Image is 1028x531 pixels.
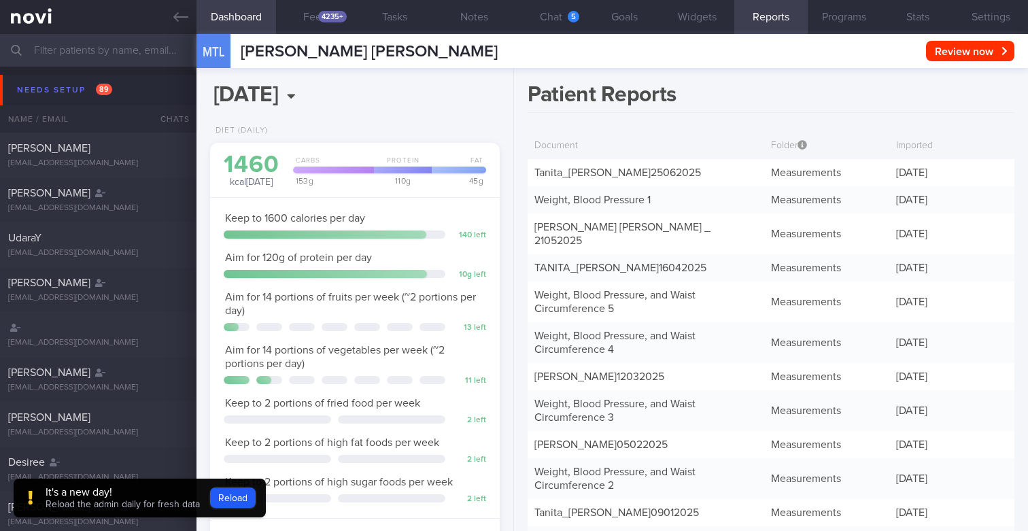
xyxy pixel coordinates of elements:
a: Tanita_[PERSON_NAME]25062025 [534,167,701,178]
span: Reload the admin daily for fresh data [46,500,200,509]
span: [PERSON_NAME] [PERSON_NAME] [241,44,498,60]
h1: Patient Reports [528,82,1014,113]
div: [DATE] [889,159,1014,186]
span: 89 [96,84,112,95]
span: [PERSON_NAME] [8,367,90,378]
div: [EMAIL_ADDRESS][DOMAIN_NAME] [8,248,188,258]
span: [PERSON_NAME] [8,188,90,199]
div: 4235+ [318,11,347,22]
div: [DATE] [889,288,1014,315]
div: 110 g [370,177,432,185]
div: 13 left [452,323,486,333]
div: 5 [568,11,579,22]
div: [EMAIL_ADDRESS][DOMAIN_NAME] [8,338,188,348]
span: Keep to 1600 calories per day [225,213,365,224]
span: [PERSON_NAME] [8,277,90,288]
a: [PERSON_NAME]12032025 [534,371,664,382]
div: [EMAIL_ADDRESS][DOMAIN_NAME] [8,517,188,528]
div: Measurements [764,220,889,247]
div: [DATE] [889,465,1014,492]
div: [DATE] [889,363,1014,390]
div: [EMAIL_ADDRESS][DOMAIN_NAME] [8,428,188,438]
div: Measurements [764,254,889,281]
span: [PERSON_NAME] [8,143,90,154]
a: [PERSON_NAME]05022025 [534,439,668,450]
a: Tanita_[PERSON_NAME]09012025 [534,507,699,518]
span: Keep to 2 portions of high sugar foods per week [225,477,453,487]
div: 153 g [289,177,374,185]
span: Keep to 2 portions of high fat foods per week [225,437,439,448]
div: Measurements [764,186,889,213]
div: [DATE] [889,431,1014,458]
div: [EMAIL_ADDRESS][DOMAIN_NAME] [8,383,188,393]
div: 45 g [428,177,486,185]
a: Weight, Blood Pressure, and Waist Circumference 5 [534,290,696,314]
div: [EMAIL_ADDRESS][DOMAIN_NAME] [8,473,188,483]
span: Aim for 14 portions of fruits per week (~2 portions per day) [225,292,476,316]
div: Measurements [764,431,889,458]
span: [PERSON_NAME] [8,412,90,423]
button: Reload [210,487,256,508]
div: [EMAIL_ADDRESS][DOMAIN_NAME] [8,203,188,213]
div: Measurements [764,363,889,390]
div: [DATE] [889,186,1014,213]
div: Measurements [764,397,889,424]
div: Protein [370,156,432,173]
div: [DATE] [889,397,1014,424]
a: TANITA_[PERSON_NAME]16042025 [534,262,706,273]
div: [DATE] [889,499,1014,526]
div: Measurements [764,329,889,356]
a: Weight, Blood Pressure 1 [534,194,651,205]
div: Chats [142,105,196,133]
a: Weight, Blood Pressure, and Waist Circumference 3 [534,398,696,423]
div: It's a new day! [46,485,200,499]
a: Weight, Blood Pressure, and Waist Circumference 4 [534,330,696,355]
div: Measurements [764,465,889,492]
div: Folder [764,133,889,159]
div: 140 left [452,230,486,241]
a: Weight, Blood Pressure, and Waist Circumference 2 [534,466,696,491]
div: [DATE] [889,220,1014,247]
span: Aim for 14 portions of vegetables per week (~2 portions per day) [225,345,445,369]
div: [DATE] [889,254,1014,281]
span: Aim for 120g of protein per day [225,252,372,263]
div: Fat [428,156,486,173]
span: UdaraY [8,233,41,243]
a: [PERSON_NAME] [PERSON_NAME] _21052025 [534,222,710,246]
span: Desiree [8,457,45,468]
div: Carbs [289,156,374,173]
div: 2 left [452,415,486,426]
span: [PERSON_NAME] How [8,502,115,513]
div: kcal [DATE] [224,153,279,189]
div: [EMAIL_ADDRESS][DOMAIN_NAME] [8,158,188,169]
div: 10 g left [452,270,486,280]
div: Imported [889,133,1014,159]
div: Measurements [764,499,889,526]
div: Measurements [764,159,889,186]
div: [DATE] [889,329,1014,356]
div: Needs setup [14,81,116,99]
div: [EMAIL_ADDRESS][DOMAIN_NAME] [8,293,188,303]
div: Document [528,133,764,159]
button: Review now [926,41,1014,61]
div: Diet (Daily) [210,126,268,136]
div: 11 left [452,376,486,386]
span: Keep to 2 portions of fried food per week [225,398,420,409]
div: 2 left [452,455,486,465]
div: 2 left [452,494,486,504]
div: Measurements [764,288,889,315]
div: 1460 [224,153,279,177]
div: MTL [193,26,234,78]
